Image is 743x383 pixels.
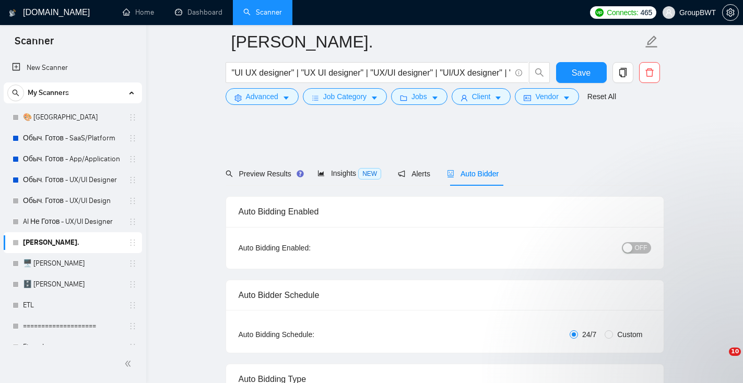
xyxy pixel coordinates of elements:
span: NEW [358,168,381,179]
a: dashboardDashboard [175,8,222,17]
span: holder [128,280,137,289]
span: caret-down [563,94,570,102]
button: search [529,62,550,83]
img: logo [9,5,16,21]
input: Search Freelance Jobs... [232,66,511,79]
a: ETL [23,295,122,316]
a: setting [722,8,739,17]
span: Save [572,66,591,79]
span: holder [128,238,137,247]
span: OFF [635,242,647,254]
span: holder [128,301,137,309]
span: Alerts [398,170,430,178]
a: ==================== [23,316,122,337]
span: holder [128,343,137,351]
span: caret-down [282,94,290,102]
span: holder [128,322,137,330]
span: robot [447,170,454,177]
a: Обыч. Готов - UX/UI Designer [23,170,122,190]
span: holder [128,176,137,184]
a: [PERSON_NAME]. [23,232,122,253]
img: upwork-logo.png [595,8,604,17]
button: idcardVendorcaret-down [515,88,579,105]
button: setting [722,4,739,21]
span: caret-down [494,94,502,102]
span: search [226,170,233,177]
a: Fintech [23,337,122,357]
span: notification [398,170,405,177]
button: settingAdvancedcaret-down [226,88,299,105]
div: Auto Bidding Enabled: [239,242,376,254]
a: homeHome [123,8,154,17]
span: holder [128,113,137,122]
span: edit [645,35,658,49]
a: 🗄️ [PERSON_NAME] [23,274,122,295]
span: info-circle [515,69,522,76]
a: New Scanner [12,57,134,78]
a: Обыч. Готов - App/Application [23,149,122,170]
span: 465 [641,7,652,18]
span: Scanner [6,33,62,55]
span: My Scanners [28,82,69,103]
span: bars [312,94,319,102]
div: Auto Bidding Enabled [239,197,651,226]
span: folder [400,94,407,102]
span: holder [128,155,137,163]
span: search [8,89,23,97]
a: Обыч. Готов - SaaS/Platform [23,128,122,149]
span: caret-down [431,94,439,102]
span: Connects: [607,7,638,18]
span: double-left [124,358,135,369]
button: barsJob Categorycaret-down [303,88,387,105]
span: Preview Results [226,170,301,178]
span: holder [128,218,137,226]
span: 10 [729,348,741,356]
button: folderJobscaret-down [391,88,447,105]
span: caret-down [371,94,378,102]
button: copy [612,62,633,83]
span: Auto Bidder [447,170,499,178]
a: Обыч. Готов - UX/UI Design [23,190,122,211]
span: Client [472,91,491,102]
span: holder [128,134,137,142]
span: holder [128,259,137,268]
div: Auto Bidding Schedule: [239,329,376,340]
span: user [665,9,673,16]
iframe: Intercom live chat [707,348,733,373]
div: Auto Bidder Schedule [239,280,651,310]
a: 🎨 [GEOGRAPHIC_DATA] [23,107,122,128]
a: AI Не Готов - UX/UI Designer [23,211,122,232]
a: 🖥️ [PERSON_NAME] [23,253,122,274]
span: idcard [524,94,531,102]
span: search [529,68,549,77]
li: New Scanner [4,57,142,78]
button: delete [639,62,660,83]
span: Advanced [246,91,278,102]
a: searchScanner [243,8,282,17]
div: Tooltip anchor [296,169,305,178]
span: Job Category [323,91,367,102]
span: Insights [317,169,381,177]
a: Reset All [587,91,616,102]
span: holder [128,197,137,205]
span: Vendor [535,91,558,102]
span: delete [640,68,659,77]
input: Scanner name... [231,29,643,55]
span: area-chart [317,170,325,177]
span: user [461,94,468,102]
span: setting [234,94,242,102]
button: userClientcaret-down [452,88,511,105]
button: Save [556,62,607,83]
button: search [7,85,24,101]
span: Jobs [411,91,427,102]
span: copy [613,68,633,77]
